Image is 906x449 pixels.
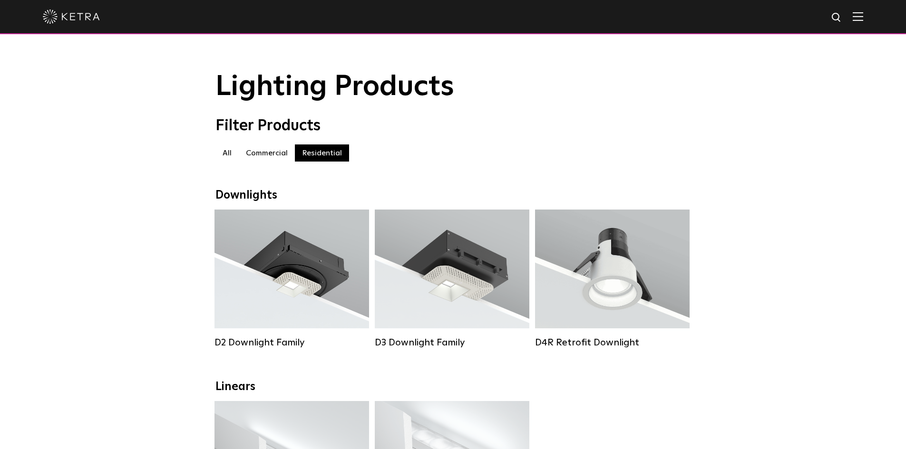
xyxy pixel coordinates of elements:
div: D4R Retrofit Downlight [535,337,690,348]
div: D3 Downlight Family [375,337,529,348]
a: D3 Downlight Family Lumen Output:700 / 900 / 1100Colors:White / Black / Silver / Bronze / Paintab... [375,210,529,348]
label: Residential [295,144,349,162]
img: ketra-logo-2019-white [43,10,100,24]
span: Lighting Products [215,73,454,101]
label: All [215,144,239,162]
div: D2 Downlight Family [214,337,369,348]
a: D2 Downlight Family Lumen Output:1200Colors:White / Black / Gloss Black / Silver / Bronze / Silve... [214,210,369,348]
img: search icon [831,12,843,24]
label: Commercial [239,144,295,162]
a: D4R Retrofit Downlight Lumen Output:800Colors:White / BlackBeam Angles:15° / 25° / 40° / 60°Watta... [535,210,690,348]
img: Hamburger%20Nav.svg [853,12,863,21]
div: Downlights [215,189,691,202]
div: Linears [215,380,691,394]
div: Filter Products [215,117,691,135]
